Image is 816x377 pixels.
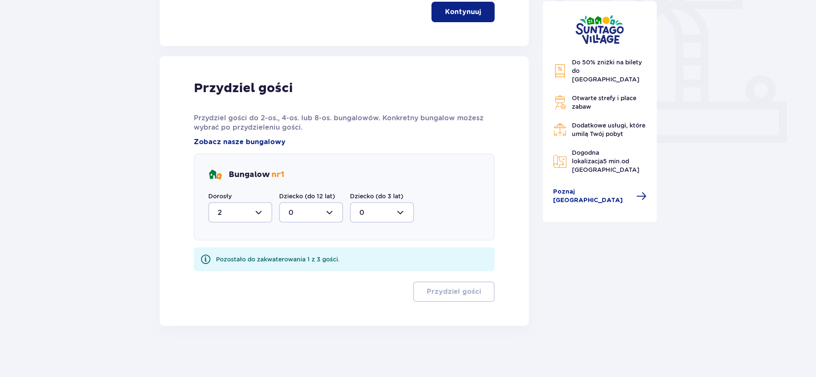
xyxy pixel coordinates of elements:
a: Poznaj [GEOGRAPHIC_DATA] [553,188,647,205]
span: Do 50% zniżki na bilety do [GEOGRAPHIC_DATA] [572,59,642,83]
span: Dogodna lokalizacja od [GEOGRAPHIC_DATA] [572,149,639,173]
p: Bungalow [229,170,284,180]
p: Przydziel gości do 2-os., 4-os. lub 8-os. bungalowów. Konkretny bungalow możesz wybrać po przydzi... [194,113,495,132]
p: Kontynuuj [445,7,481,17]
div: Pozostało do zakwaterowania 1 z 3 gości. [216,255,340,264]
img: bungalows Icon [208,168,222,182]
p: Przydziel gości [427,287,481,296]
img: Grill Icon [553,96,567,109]
span: nr 1 [271,170,284,180]
button: Przydziel gości [413,281,495,302]
img: Discount Icon [553,64,567,78]
a: Zobacz nasze bungalowy [194,137,286,147]
label: Dziecko (do 3 lat) [350,192,403,200]
img: Restaurant Icon [553,123,567,136]
span: Otwarte strefy i place zabaw [572,95,636,110]
label: Dziecko (do 12 lat) [279,192,335,200]
label: Dorosły [208,192,232,200]
span: Dodatkowe usługi, które umilą Twój pobyt [572,122,645,137]
span: Poznaj [GEOGRAPHIC_DATA] [553,188,632,205]
span: 5 min. [603,158,621,165]
p: Przydziel gości [194,80,293,96]
button: Kontynuuj [431,2,495,22]
img: Map Icon [553,154,567,168]
img: Suntago Village [575,15,624,44]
